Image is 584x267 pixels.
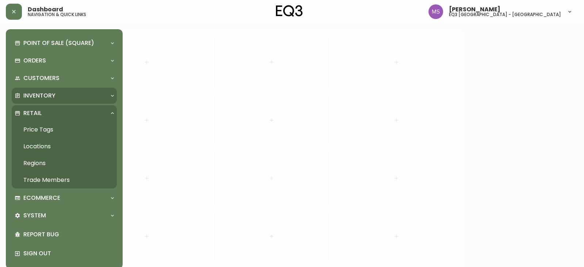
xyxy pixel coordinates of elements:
img: 1b6e43211f6f3cc0b0729c9049b8e7af [429,4,443,19]
p: Inventory [23,92,55,100]
h5: navigation & quick links [28,12,86,17]
p: Customers [23,74,59,82]
p: Sign Out [23,249,114,258]
div: Retail [12,105,117,121]
a: Price Tags [12,121,117,138]
div: Customers [12,70,117,86]
a: Trade Members [12,172,117,188]
p: Report Bug [23,230,114,239]
p: Orders [23,57,46,65]
div: Point of Sale (Square) [12,35,117,51]
div: Sign Out [12,244,117,263]
div: Report Bug [12,225,117,244]
h5: eq3 [GEOGRAPHIC_DATA] - [GEOGRAPHIC_DATA] [449,12,561,17]
div: Inventory [12,88,117,104]
div: Ecommerce [12,190,117,206]
div: Orders [12,53,117,69]
p: Point of Sale (Square) [23,39,94,47]
img: logo [276,5,303,17]
span: [PERSON_NAME] [449,7,500,12]
p: System [23,211,46,220]
span: Dashboard [28,7,63,12]
div: System [12,207,117,224]
p: Retail [23,109,42,117]
a: Regions [12,155,117,172]
p: Ecommerce [23,194,60,202]
a: Locations [12,138,117,155]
